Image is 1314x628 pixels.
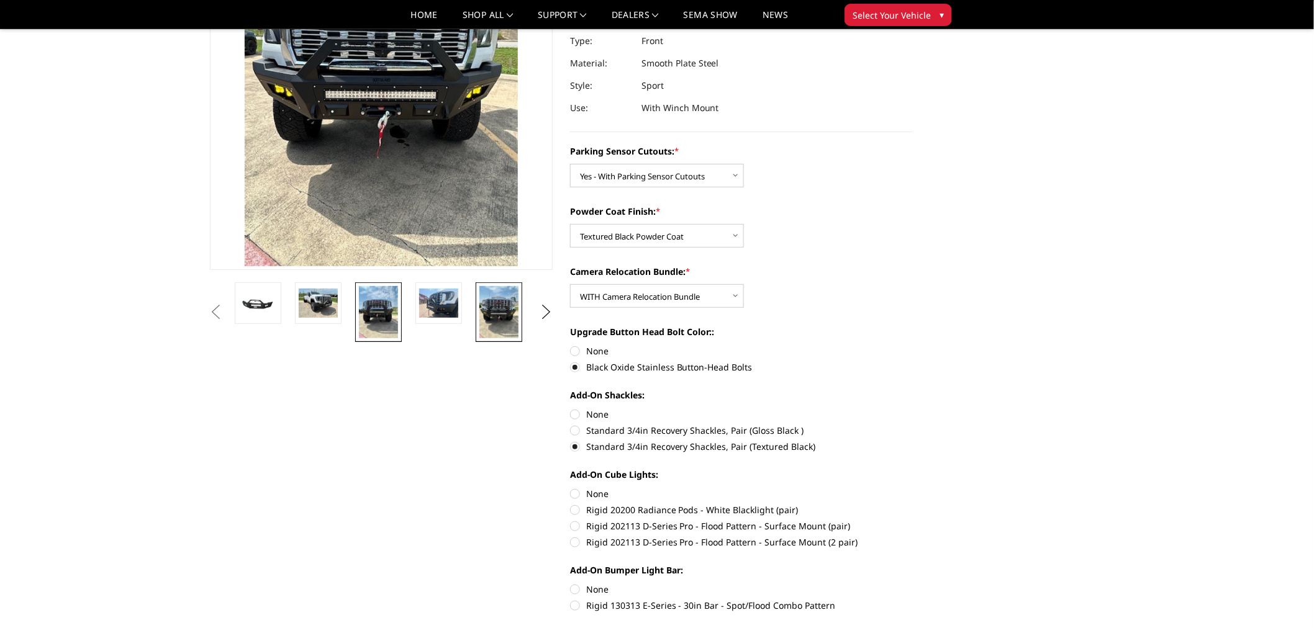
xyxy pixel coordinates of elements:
[570,325,913,338] label: Upgrade Button Head Bolt Color::
[570,97,632,119] dt: Use:
[570,536,913,549] label: Rigid 202113 D-Series Pro - Flood Pattern - Surface Mount (2 pair)
[538,11,587,29] a: Support
[411,11,438,29] a: Home
[641,74,664,97] dd: Sport
[479,286,519,338] img: 2024-2025 GMC 2500-3500 - A2 Series - Sport Front Bumper (winch mount)
[570,74,632,97] dt: Style:
[570,344,913,357] label: None
[537,303,556,321] button: Next
[299,289,338,318] img: 2024-2025 GMC 2500-3500 - A2 Series - Sport Front Bumper (winch mount)
[570,468,913,481] label: Add-On Cube Lights:
[570,388,913,401] label: Add-On Shackles:
[570,30,632,52] dt: Type:
[570,440,913,453] label: Standard 3/4in Recovery Shackles, Pair (Textured Black)
[570,519,913,532] label: Rigid 202113 D-Series Pro - Flood Pattern - Surface Mount (pair)
[570,145,913,158] label: Parking Sensor Cutouts:
[641,52,719,74] dd: Smooth Plate Steel
[570,563,913,576] label: Add-On Bumper Light Bar:
[207,303,225,321] button: Previous
[238,294,278,312] img: 2024-2025 GMC 2500-3500 - A2 Series - Sport Front Bumper (winch mount)
[763,11,788,29] a: News
[570,583,913,596] label: None
[463,11,513,29] a: shop all
[359,286,398,338] img: 2024-2025 GMC 2500-3500 - A2 Series - Sport Front Bumper (winch mount)
[570,265,913,278] label: Camera Relocation Bundle:
[570,361,913,374] label: Black Oxide Stainless Button-Head Bolts
[940,8,944,21] span: ▾
[684,11,738,29] a: SEMA Show
[570,599,913,612] label: Rigid 130313 E-Series - 30in Bar - Spot/Flood Combo Pattern
[853,9,931,22] span: Select Your Vehicle
[570,487,913,500] label: None
[570,52,632,74] dt: Material:
[845,4,952,26] button: Select Your Vehicle
[612,11,659,29] a: Dealers
[570,424,913,437] label: Standard 3/4in Recovery Shackles, Pair (Gloss Black )
[419,289,458,318] img: 2024-2025 GMC 2500-3500 - A2 Series - Sport Front Bumper (winch mount)
[1252,568,1314,628] iframe: Chat Widget
[570,503,913,516] label: Rigid 20200 Radiance Pods - White Blacklight (pair)
[641,30,663,52] dd: Front
[570,408,913,421] label: None
[570,205,913,218] label: Powder Coat Finish:
[641,97,719,119] dd: With Winch Mount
